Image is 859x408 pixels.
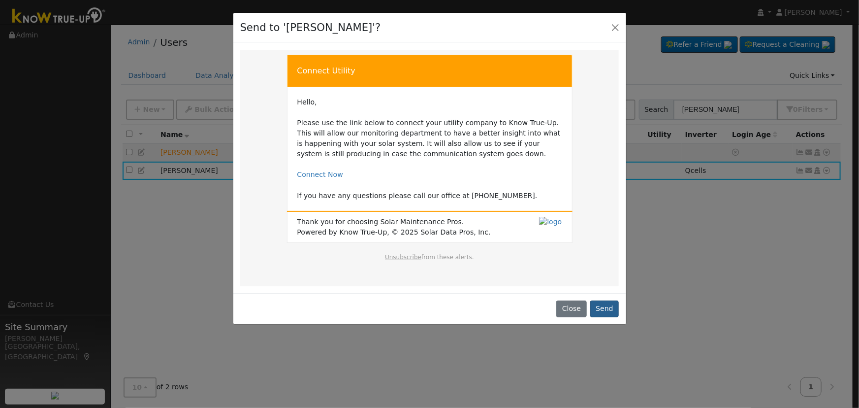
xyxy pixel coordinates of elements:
td: from these alerts. [297,253,563,272]
img: logo [539,217,562,227]
td: Hello, Please use the link below to connect your utility company to Know True-Up. This will allow... [297,97,562,201]
button: Close [556,301,586,317]
span: Thank you for choosing Solar Maintenance Pros. Powered by Know True-Up, © 2025 Solar Data Pros, Inc. [297,217,491,238]
a: Connect Now [297,170,343,178]
a: Unsubscribe [385,254,421,261]
td: Connect Utility [287,55,572,87]
button: Close [608,20,622,34]
button: Send [590,301,619,317]
h4: Send to '[PERSON_NAME]'? [240,20,381,35]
